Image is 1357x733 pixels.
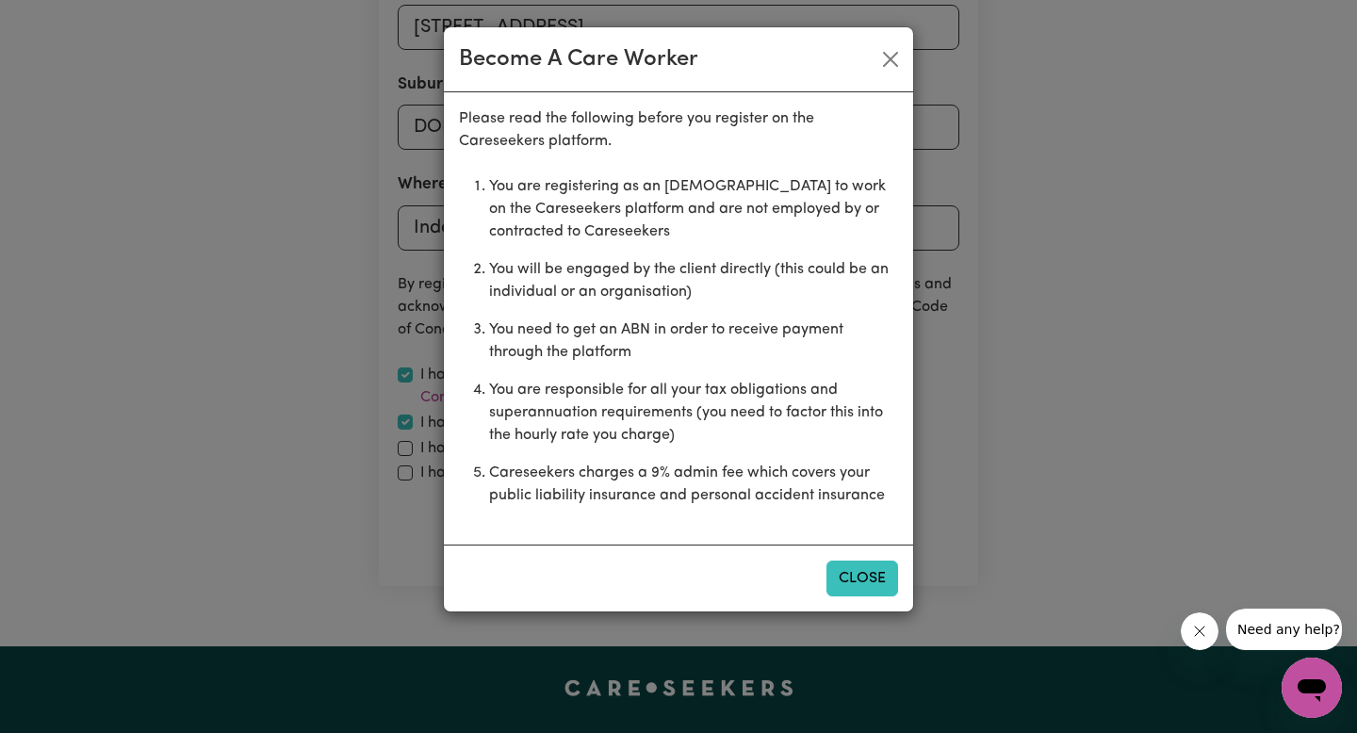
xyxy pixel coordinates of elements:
[1181,612,1218,650] iframe: Close message
[489,371,898,454] li: You are responsible for all your tax obligations and superannuation requirements (you need to fac...
[875,44,906,74] button: Close
[489,168,898,251] li: You are registering as an [DEMOGRAPHIC_DATA] to work on the Careseekers platform and are not empl...
[826,561,898,596] button: Close
[1226,609,1342,650] iframe: Message from company
[459,107,898,153] p: Please read the following before you register on the Careseekers platform.
[489,454,898,514] li: Careseekers charges a 9% admin fee which covers your public liability insurance and personal acci...
[489,251,898,311] li: You will be engaged by the client directly (this could be an individual or an organisation)
[1282,658,1342,718] iframe: Button to launch messaging window
[489,311,898,371] li: You need to get an ABN in order to receive payment through the platform
[459,42,698,76] div: Become A Care Worker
